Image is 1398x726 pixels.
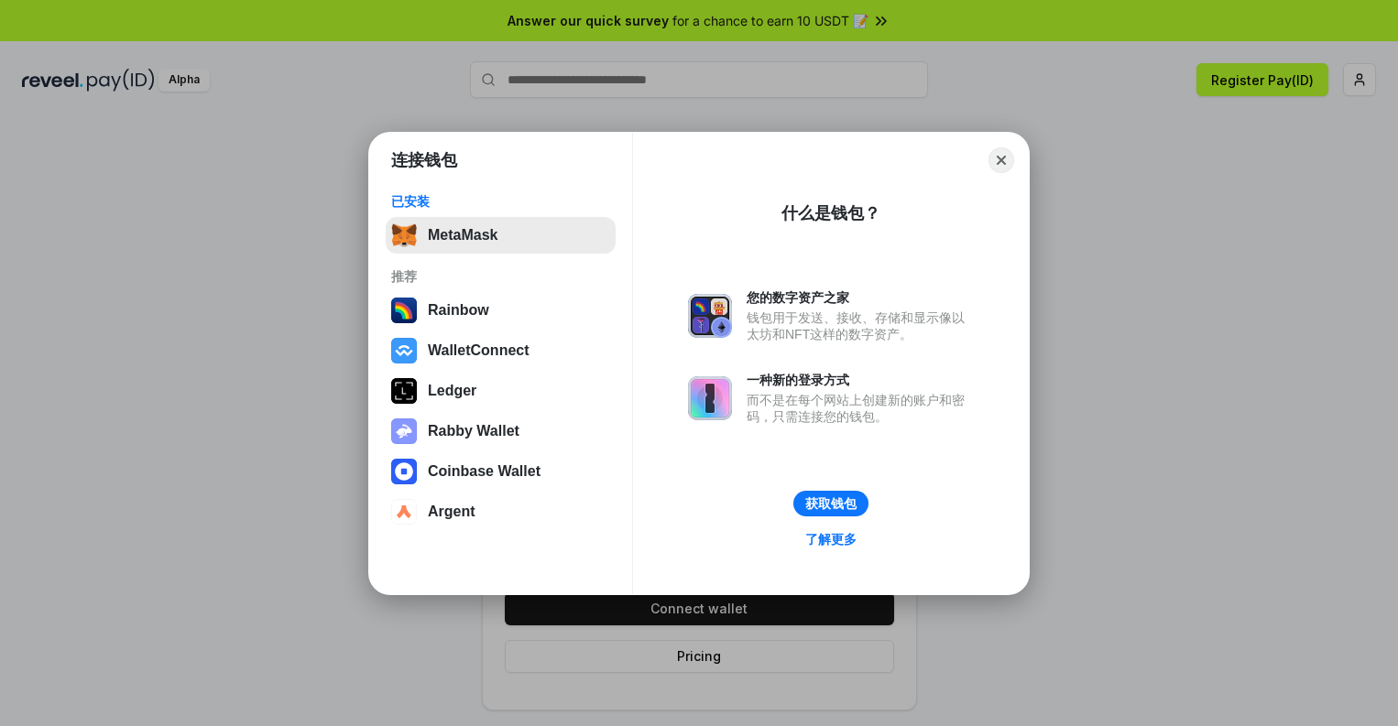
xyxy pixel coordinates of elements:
div: Coinbase Wallet [428,463,541,480]
div: Rainbow [428,302,489,319]
button: Close [988,147,1014,173]
button: Coinbase Wallet [386,453,616,490]
button: WalletConnect [386,332,616,369]
div: 而不是在每个网站上创建新的账户和密码，只需连接您的钱包。 [747,392,974,425]
div: 获取钱包 [805,495,857,512]
div: Argent [428,504,475,520]
a: 了解更多 [794,527,868,551]
button: Argent [386,493,616,530]
div: 钱包用于发送、接收、存储和显示像以太坊和NFT这样的数字资产。 [747,309,974,342]
div: Rabby Wallet [428,423,519,439]
div: 已安装 [391,193,610,210]
img: svg+xml,%3Csvg%20xmlns%3D%22http%3A%2F%2Fwww.w3.org%2F2000%2Fsvg%22%20width%3D%2228%22%20height%3... [391,378,417,404]
button: Rabby Wallet [386,413,616,450]
button: Rainbow [386,292,616,329]
div: WalletConnect [428,342,530,359]
img: svg+xml,%3Csvg%20xmlns%3D%22http%3A%2F%2Fwww.w3.org%2F2000%2Fsvg%22%20fill%3D%22none%22%20viewBox... [391,418,417,444]
div: 推荐 [391,268,610,285]
img: svg+xml,%3Csvg%20fill%3D%22none%22%20height%3D%2233%22%20viewBox%3D%220%200%2035%2033%22%20width%... [391,222,417,248]
div: 您的数字资产之家 [747,289,974,306]
img: svg+xml,%3Csvg%20xmlns%3D%22http%3A%2F%2Fwww.w3.org%2F2000%2Fsvg%22%20fill%3D%22none%22%20viewBox... [688,376,732,420]
img: svg+xml,%3Csvg%20xmlns%3D%22http%3A%2F%2Fwww.w3.org%2F2000%2Fsvg%22%20fill%3D%22none%22%20viewBox... [688,294,732,338]
h1: 连接钱包 [391,149,457,171]
div: MetaMask [428,227,497,244]
img: svg+xml,%3Csvg%20width%3D%22120%22%20height%3D%22120%22%20viewBox%3D%220%200%20120%20120%22%20fil... [391,298,417,323]
img: svg+xml,%3Csvg%20width%3D%2228%22%20height%3D%2228%22%20viewBox%3D%220%200%2028%2028%22%20fill%3D... [391,459,417,484]
div: 了解更多 [805,531,857,547]
img: svg+xml,%3Csvg%20width%3D%2228%22%20height%3D%2228%22%20viewBox%3D%220%200%2028%2028%22%20fill%3D... [391,499,417,525]
div: 什么是钱包？ [781,202,880,224]
img: svg+xml,%3Csvg%20width%3D%2228%22%20height%3D%2228%22%20viewBox%3D%220%200%2028%2028%22%20fill%3D... [391,338,417,363]
div: Ledger [428,383,476,399]
button: 获取钱包 [793,491,868,516]
button: Ledger [386,373,616,409]
div: 一种新的登录方式 [747,372,974,388]
button: MetaMask [386,217,616,254]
